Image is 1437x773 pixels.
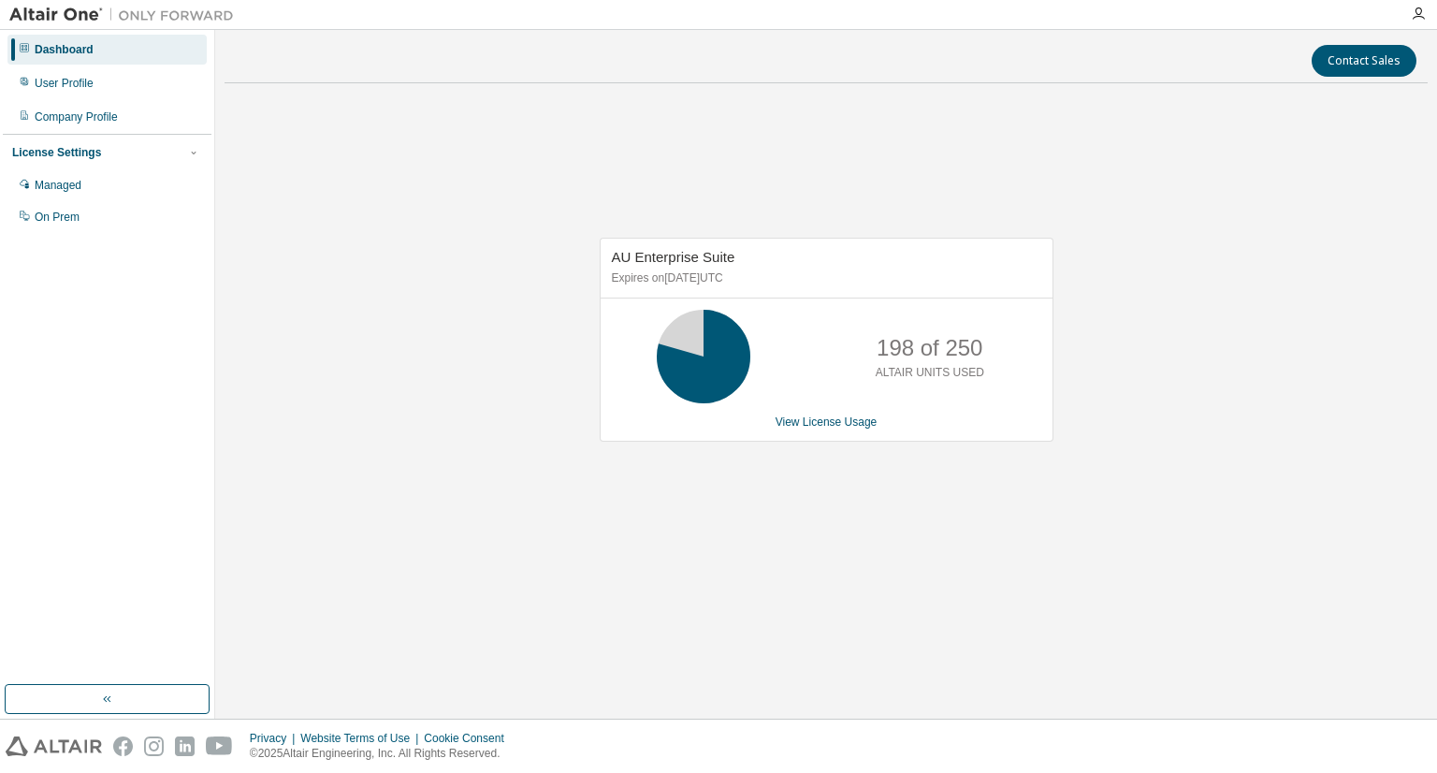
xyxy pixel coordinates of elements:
[424,731,515,746] div: Cookie Consent
[35,178,81,193] div: Managed
[300,731,424,746] div: Website Terms of Use
[250,731,300,746] div: Privacy
[35,210,80,225] div: On Prem
[876,365,984,381] p: ALTAIR UNITS USED
[877,332,982,364] p: 198 of 250
[612,249,735,265] span: AU Enterprise Suite
[35,76,94,91] div: User Profile
[35,109,118,124] div: Company Profile
[144,737,164,756] img: instagram.svg
[250,746,515,762] p: © 2025 Altair Engineering, Inc. All Rights Reserved.
[206,737,233,756] img: youtube.svg
[35,42,94,57] div: Dashboard
[612,270,1037,286] p: Expires on [DATE] UTC
[12,145,101,160] div: License Settings
[175,737,195,756] img: linkedin.svg
[776,416,878,429] a: View License Usage
[6,737,102,756] img: altair_logo.svg
[113,737,133,756] img: facebook.svg
[9,6,243,24] img: Altair One
[1312,45,1416,77] button: Contact Sales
